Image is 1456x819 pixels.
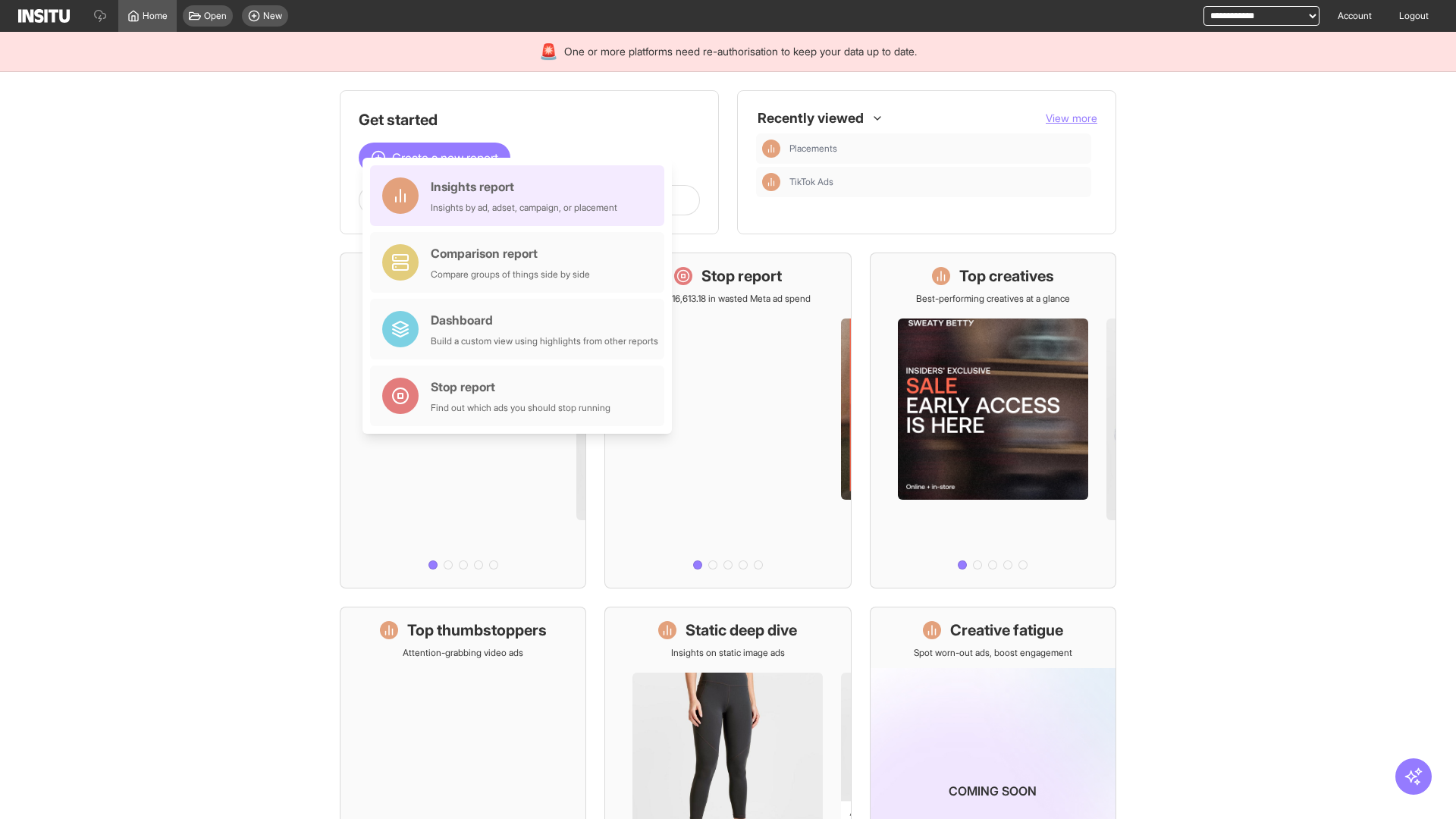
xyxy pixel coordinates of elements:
button: Create a new report [359,143,510,173]
a: Top creativesBest-performing creatives at a glance [870,253,1116,588]
div: Compare groups of things side by side [431,268,590,281]
div: 🚨 [539,41,558,62]
h1: Top creatives [959,265,1054,287]
div: Comparison report [431,244,590,262]
span: Placements [789,143,837,155]
h1: Stop report [701,265,782,287]
p: Save £16,613.18 in wasted Meta ad spend [645,293,811,305]
button: View more [1046,111,1097,126]
div: Stop report [431,378,610,396]
span: View more [1046,111,1097,124]
div: Find out which ads you should stop running [431,402,610,414]
span: Placements [789,143,1085,155]
div: Insights [762,173,780,191]
h1: Top thumbstoppers [407,620,547,641]
div: Build a custom view using highlights from other reports [431,335,658,347]
p: Insights on static image ads [671,647,785,659]
span: TikTok Ads [789,176,833,188]
img: Logo [18,9,70,23]
a: What's live nowSee all active ads instantly [340,253,586,588]
p: Attention-grabbing video ads [403,647,523,659]
span: New [263,10,282,22]
h1: Get started [359,109,700,130]
div: Insights report [431,177,617,196]
h1: Static deep dive [686,620,797,641]
div: Insights [762,140,780,158]
span: One or more platforms need re-authorisation to keep your data up to date. [564,44,917,59]
div: Insights by ad, adset, campaign, or placement [431,202,617,214]
span: Create a new report [392,149,498,167]
div: Dashboard [431,311,658,329]
span: TikTok Ads [789,176,1085,188]
span: Home [143,10,168,22]
span: Open [204,10,227,22]
a: Stop reportSave £16,613.18 in wasted Meta ad spend [604,253,851,588]
p: Best-performing creatives at a glance [916,293,1070,305]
